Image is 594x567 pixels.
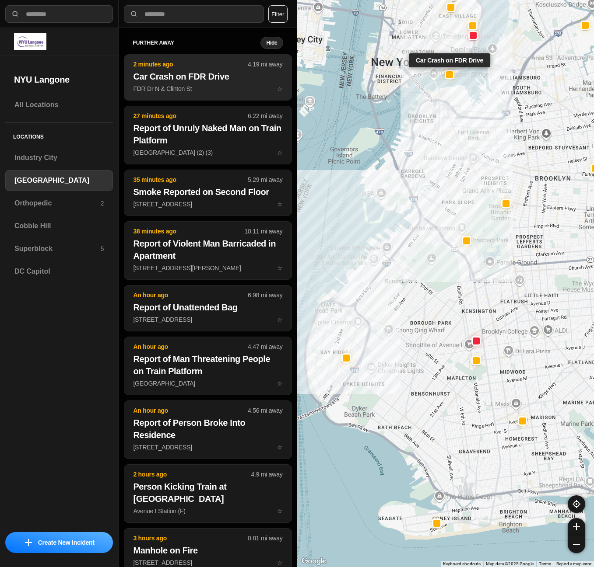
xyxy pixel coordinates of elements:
p: [STREET_ADDRESS] [133,200,282,209]
a: All Locations [5,94,113,115]
h3: Orthopedic [14,198,101,209]
button: An hour ago4.47 mi awayReport of Man Threatening People on Train Platform[GEOGRAPHIC_DATA]star [124,337,292,395]
button: 2 hours ago4.9 mi awayPerson Kicking Train at [GEOGRAPHIC_DATA]Avenue I Station (F)star [124,464,292,523]
a: Report a map error [556,561,591,566]
span: star [277,149,283,156]
p: An hour ago [133,291,248,299]
span: star [277,508,283,515]
a: Open this area in Google Maps (opens a new window) [299,556,328,567]
button: iconCreate New Incident [5,532,113,553]
a: Superblock5 [5,238,113,259]
button: Hide [260,37,283,49]
h2: Car Crash on FDR Drive [133,70,282,83]
p: 2 minutes ago [133,60,248,69]
img: zoom-in [573,523,580,530]
a: 2 minutes ago4.19 mi awayCar Crash on FDR DriveFDR Dr N & Clinton Ststar [124,85,292,92]
button: Car Crash on FDR Drive [445,70,454,80]
p: 4.9 mi away [251,470,283,479]
h3: Industry City [14,153,104,163]
a: DC Capitol [5,261,113,282]
p: 3 hours ago [133,534,248,543]
h3: Superblock [14,243,101,254]
a: [GEOGRAPHIC_DATA] [5,170,113,191]
p: Create New Incident [38,538,95,547]
p: 5 [101,244,104,253]
h3: Cobble Hill [14,221,104,231]
h2: Report of Violent Man Barricaded in Apartment [133,237,282,262]
button: 2 minutes ago4.19 mi awayCar Crash on FDR DriveFDR Dr N & Clinton Ststar [124,54,292,101]
span: star [277,316,283,323]
p: [STREET_ADDRESS] [133,315,282,324]
span: star [277,85,283,92]
p: FDR Dr N & Clinton St [133,84,282,93]
button: An hour ago4.56 mi awayReport of Person Broke Into Residence[STREET_ADDRESS]star [124,400,292,459]
a: 38 minutes ago10.11 mi awayReport of Violent Man Barricaded in Apartment[STREET_ADDRESS][PERSON_N... [124,264,292,271]
a: Industry City [5,147,113,168]
h5: Locations [5,123,113,147]
p: 35 minutes ago [133,175,248,184]
button: recenter [568,495,585,513]
a: 35 minutes ago5.29 mi awaySmoke Reported on Second Floor[STREET_ADDRESS]star [124,200,292,208]
img: recenter [573,500,580,508]
a: An hour ago4.47 mi awayReport of Man Threatening People on Train Platform[GEOGRAPHIC_DATA]star [124,379,292,387]
p: An hour ago [133,406,248,415]
img: search [130,10,138,18]
span: star [277,559,283,566]
p: [STREET_ADDRESS][PERSON_NAME] [133,264,282,272]
h5: further away [133,39,260,46]
p: 4.47 mi away [248,342,282,351]
p: [GEOGRAPHIC_DATA] [133,379,282,388]
h2: Person Kicking Train at [GEOGRAPHIC_DATA] [133,480,282,505]
img: Google [299,556,328,567]
h2: NYU Langone [14,73,104,86]
img: icon [25,539,32,546]
p: 2 hours ago [133,470,251,479]
span: star [277,201,283,208]
h2: Manhole on Fire [133,544,282,557]
h2: Report of Man Threatening People on Train Platform [133,353,282,377]
a: 27 minutes ago6.22 mi awayReport of Unruly Naked Man on Train Platform[GEOGRAPHIC_DATA] (2) (3)star [124,149,292,156]
span: star [277,264,283,271]
span: star [277,380,283,387]
p: 0.81 mi away [248,534,282,543]
p: 6.98 mi away [248,291,282,299]
p: 6.22 mi away [248,111,282,120]
button: 27 minutes ago6.22 mi awayReport of Unruly Naked Man on Train Platform[GEOGRAPHIC_DATA] (2) (3)star [124,106,292,164]
span: star [277,444,283,451]
button: Keyboard shortcuts [443,561,481,567]
div: Car Crash on FDR Drive [409,53,490,67]
p: 5.29 mi away [248,175,282,184]
small: Hide [266,39,277,46]
a: Terms [539,561,551,566]
a: Cobble Hill [5,216,113,237]
img: zoom-out [573,541,580,548]
a: 3 hours ago0.81 mi awayManhole on Fire[STREET_ADDRESS]star [124,559,292,566]
button: Filter [268,5,288,23]
button: zoom-in [568,518,585,536]
h3: DC Capitol [14,266,104,277]
p: [GEOGRAPHIC_DATA] (2) (3) [133,148,282,157]
a: 2 hours ago4.9 mi awayPerson Kicking Train at [GEOGRAPHIC_DATA]Avenue I Station (F)star [124,507,292,515]
h2: Report of Person Broke Into Residence [133,417,282,441]
img: logo [14,33,46,50]
img: search [11,10,20,18]
button: An hour ago6.98 mi awayReport of Unattended Bag[STREET_ADDRESS]star [124,285,292,331]
p: 10.11 mi away [244,227,282,236]
p: 2 [101,199,104,208]
p: 27 minutes ago [133,111,248,120]
p: An hour ago [133,342,248,351]
p: [STREET_ADDRESS] [133,443,282,452]
a: An hour ago6.98 mi awayReport of Unattended Bag[STREET_ADDRESS]star [124,316,292,323]
h2: Report of Unruly Naked Man on Train Platform [133,122,282,146]
button: zoom-out [568,536,585,553]
h2: Report of Unattended Bag [133,301,282,313]
h3: All Locations [14,100,104,110]
button: 35 minutes ago5.29 mi awaySmoke Reported on Second Floor[STREET_ADDRESS]star [124,170,292,216]
span: Map data ©2025 Google [486,561,534,566]
h3: [GEOGRAPHIC_DATA] [14,175,104,186]
h2: Smoke Reported on Second Floor [133,186,282,198]
a: Orthopedic2 [5,193,113,214]
p: Avenue I Station (F) [133,507,282,515]
p: 4.19 mi away [248,60,282,69]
